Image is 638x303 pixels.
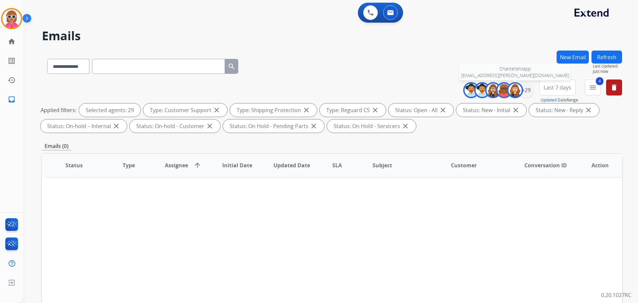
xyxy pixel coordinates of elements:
span: Status [65,161,83,169]
mat-icon: close [112,122,120,130]
span: 4 [596,77,603,85]
div: Type: Shipping Protection [230,103,317,117]
button: New Email [557,51,589,64]
div: Status: New - Reply [529,103,599,117]
div: Status: On-hold – Internal [41,119,127,133]
span: [EMAIL_ADDRESS][PERSON_NAME][DOMAIN_NAME] [461,72,569,79]
mat-icon: close [512,106,520,114]
mat-icon: delete [610,83,618,91]
div: Status: On-hold - Customer [130,119,220,133]
div: Type: Reguard CS [320,103,386,117]
span: Customer [451,161,477,169]
span: Mapp [519,66,531,72]
span: Assignee [165,161,188,169]
p: Emails (0) [42,142,71,150]
th: Action [568,154,622,177]
button: 4 [585,79,601,95]
span: Last Updated: [593,64,622,69]
div: Status: On Hold - Pending Parts [223,119,324,133]
mat-icon: inbox [8,95,16,103]
h2: Emails [42,29,622,43]
mat-icon: home [8,38,16,46]
div: Status: New - Initial [456,103,526,117]
mat-icon: close [401,122,409,130]
span: Conversation ID [524,161,567,169]
span: Updated Date [273,161,310,169]
img: avatar [2,9,21,28]
div: Selected agents: 29 [79,103,141,117]
div: +29 [518,82,534,98]
mat-icon: history [8,76,16,84]
span: SLA [332,161,342,169]
div: Type: Customer Support [143,103,227,117]
mat-icon: close [310,122,318,130]
mat-icon: close [206,122,214,130]
mat-icon: arrow_upward [193,161,201,169]
span: Type [123,161,135,169]
p: Applied filters: [41,106,76,114]
mat-icon: close [213,106,221,114]
div: Status: On Hold - Servicers [327,119,416,133]
span: Chantelle [499,66,519,72]
mat-icon: search [228,63,236,71]
mat-icon: close [585,106,592,114]
p: 0.20.1027RC [601,291,631,299]
div: Status: Open - All [388,103,454,117]
span: Just now [593,69,622,74]
button: Refresh [591,51,622,64]
mat-icon: list_alt [8,57,16,65]
mat-icon: close [439,106,447,114]
button: Last 7 days [539,79,576,95]
mat-icon: close [371,106,379,114]
span: Initial Date [222,161,252,169]
mat-icon: menu [589,83,597,91]
mat-icon: close [302,106,310,114]
span: Subject [372,161,392,169]
span: Last 7 days [544,86,571,89]
span: Range [541,97,578,103]
button: Updated Date [541,97,567,103]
